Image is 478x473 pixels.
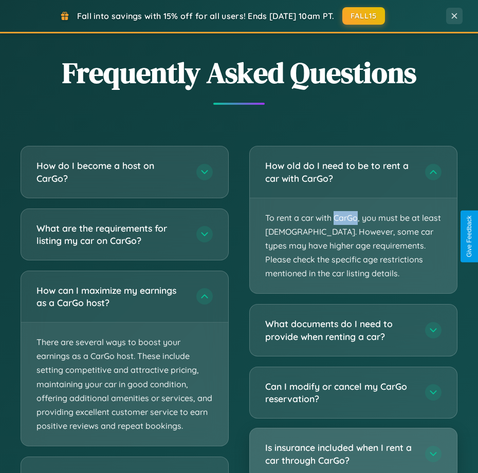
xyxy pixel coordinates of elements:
h3: How can I maximize my earnings as a CarGo host? [36,284,186,309]
h3: Can I modify or cancel my CarGo reservation? [265,380,415,405]
div: Give Feedback [466,216,473,257]
p: To rent a car with CarGo, you must be at least [DEMOGRAPHIC_DATA]. However, some car types may ha... [250,198,457,294]
h3: What are the requirements for listing my car on CarGo? [36,222,186,247]
h3: How do I become a host on CarGo? [36,159,186,184]
h3: Is insurance included when I rent a car through CarGo? [265,441,415,466]
span: Fall into savings with 15% off for all users! Ends [DATE] 10am PT. [77,11,335,21]
h3: How old do I need to be to rent a car with CarGo? [265,159,415,184]
h2: Frequently Asked Questions [21,53,457,92]
p: There are several ways to boost your earnings as a CarGo host. These include setting competitive ... [21,323,228,446]
button: FALL15 [342,7,385,25]
h3: What documents do I need to provide when renting a car? [265,317,415,343]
